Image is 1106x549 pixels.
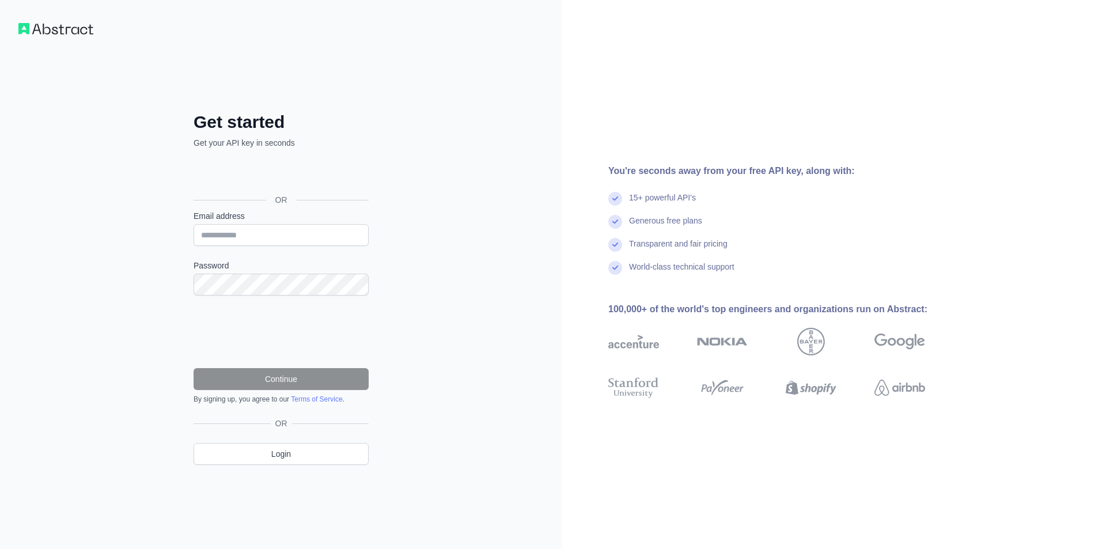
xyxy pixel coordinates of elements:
[608,215,622,229] img: check mark
[608,302,962,316] div: 100,000+ of the world's top engineers and organizations run on Abstract:
[629,215,702,238] div: Generous free plans
[786,375,836,400] img: shopify
[608,328,659,355] img: accenture
[797,328,825,355] img: bayer
[188,161,372,187] iframe: Sign in with Google Button
[271,418,292,429] span: OR
[874,328,925,355] img: google
[608,164,962,178] div: You're seconds away from your free API key, along with:
[874,375,925,400] img: airbnb
[194,309,369,354] iframe: reCAPTCHA
[194,443,369,465] a: Login
[697,375,748,400] img: payoneer
[629,192,696,215] div: 15+ powerful API's
[194,395,369,404] div: By signing up, you agree to our .
[629,238,728,261] div: Transparent and fair pricing
[194,368,369,390] button: Continue
[629,261,734,284] div: World-class technical support
[608,192,622,206] img: check mark
[608,261,622,275] img: check mark
[194,210,369,222] label: Email address
[608,238,622,252] img: check mark
[697,328,748,355] img: nokia
[608,375,659,400] img: stanford university
[18,23,93,35] img: Workflow
[266,194,297,206] span: OR
[194,137,369,149] p: Get your API key in seconds
[194,112,369,132] h2: Get started
[291,395,342,403] a: Terms of Service
[194,260,369,271] label: Password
